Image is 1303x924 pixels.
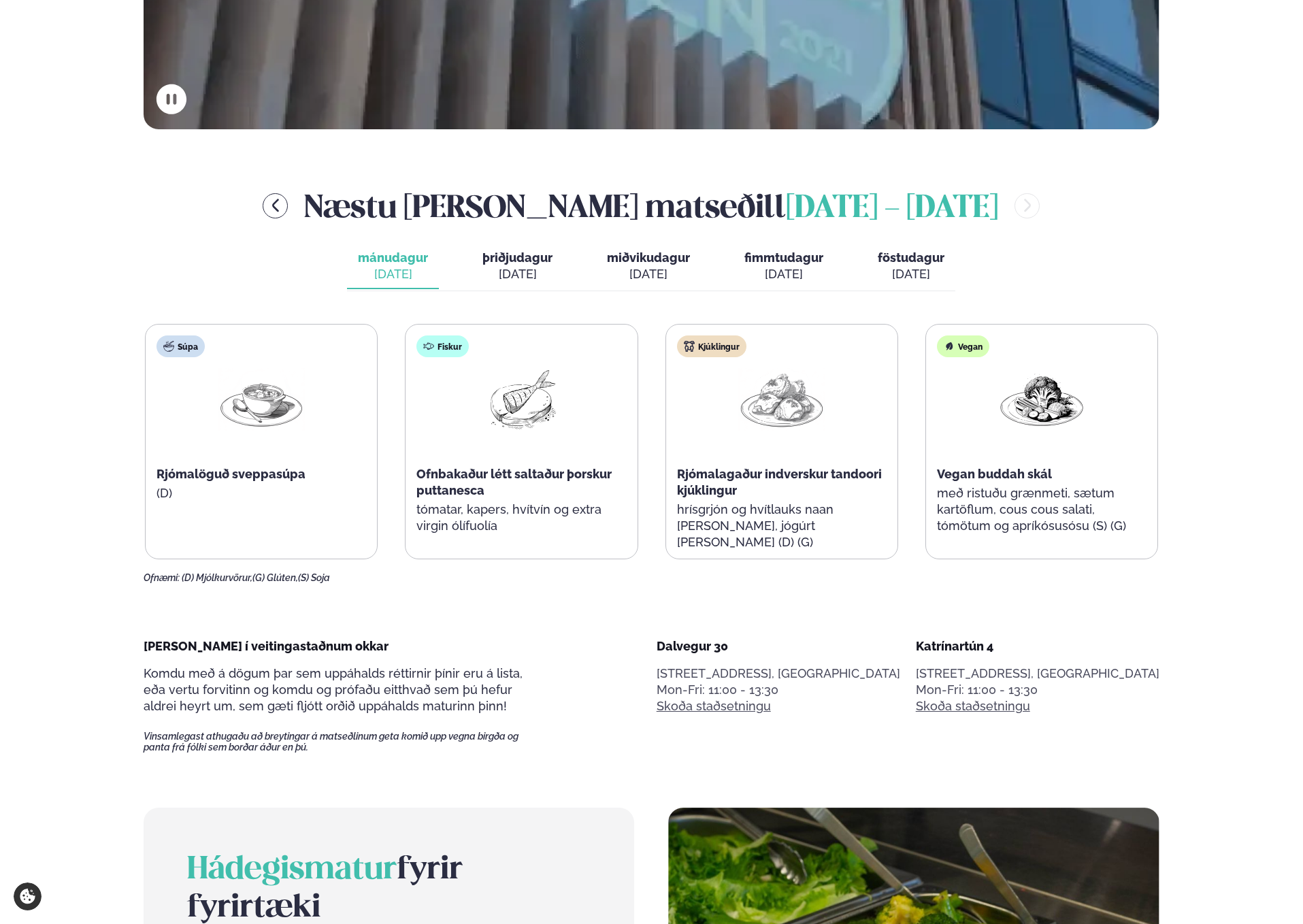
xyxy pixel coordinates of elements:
[738,368,825,431] img: Chicken-thighs.png
[358,250,428,265] span: mánudagur
[657,638,900,655] div: Dalvegur 30
[298,572,330,583] span: (S) Soja
[304,184,998,228] h2: Næstu [PERSON_NAME] matseðill
[937,467,1052,481] span: Vegan buddah skál
[156,467,306,481] span: Rjómalöguð sveppasúpa
[416,467,612,497] span: Ofnbakaður létt saltaður þorskur puttanesca
[607,250,690,265] span: miðvikudagur
[263,193,288,218] button: menu-btn-left
[657,665,900,682] p: [STREET_ADDRESS], [GEOGRAPHIC_DATA]
[867,244,955,289] button: föstudagur [DATE]
[156,485,366,501] p: (D)
[916,698,1030,714] a: Skoða staðsetningu
[1015,193,1040,218] button: menu-btn-right
[182,572,252,583] span: (D) Mjólkurvörur,
[916,665,1159,682] p: [STREET_ADDRESS], [GEOGRAPHIC_DATA]
[423,341,434,352] img: fish.svg
[347,244,439,289] button: mánudagur [DATE]
[677,501,887,550] p: hrísgrjón og hvítlauks naan [PERSON_NAME], jógúrt [PERSON_NAME] (D) (G)
[916,638,1159,655] div: Katrínartún 4
[358,266,428,282] div: [DATE]
[156,335,205,357] div: Súpa
[187,855,397,885] span: Hádegismatur
[472,244,563,289] button: þriðjudagur [DATE]
[786,194,998,224] span: [DATE] - [DATE]
[937,335,989,357] div: Vegan
[144,572,180,583] span: Ofnæmi:
[163,341,174,352] img: soup.svg
[416,501,626,534] p: tómatar, kapers, hvítvín og extra virgin ólífuolía
[733,244,834,289] button: fimmtudagur [DATE]
[878,266,944,282] div: [DATE]
[937,485,1147,534] p: með ristuðu grænmeti, sætum kartöflum, cous cous salati, tómötum og apríkósusósu (S) (G)
[657,698,771,714] a: Skoða staðsetningu
[677,335,746,357] div: Kjúklingur
[684,341,695,352] img: chicken.svg
[482,250,552,265] span: þriðjudagur
[252,572,298,583] span: (G) Glúten,
[596,244,701,289] button: miðvikudagur [DATE]
[657,682,900,698] div: Mon-Fri: 11:00 - 13:30
[478,368,565,431] img: Fish.png
[218,368,305,431] img: Soup.png
[916,682,1159,698] div: Mon-Fri: 11:00 - 13:30
[144,639,389,653] span: [PERSON_NAME] í veitingastaðnum okkar
[482,266,552,282] div: [DATE]
[144,666,523,713] span: Komdu með á dögum þar sem uppáhalds réttirnir þínir eru á lista, eða vertu forvitinn og komdu og ...
[144,731,542,753] span: Vinsamlegast athugaðu að breytingar á matseðlinum geta komið upp vegna birgða og panta frá fólki ...
[944,341,955,352] img: Vegan.svg
[744,250,823,265] span: fimmtudagur
[416,335,469,357] div: Fiskur
[998,368,1085,431] img: Vegan.png
[607,266,690,282] div: [DATE]
[744,266,823,282] div: [DATE]
[677,467,882,497] span: Rjómalagaður indverskur tandoori kjúklingur
[14,882,42,910] a: Cookie settings
[878,250,944,265] span: föstudagur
